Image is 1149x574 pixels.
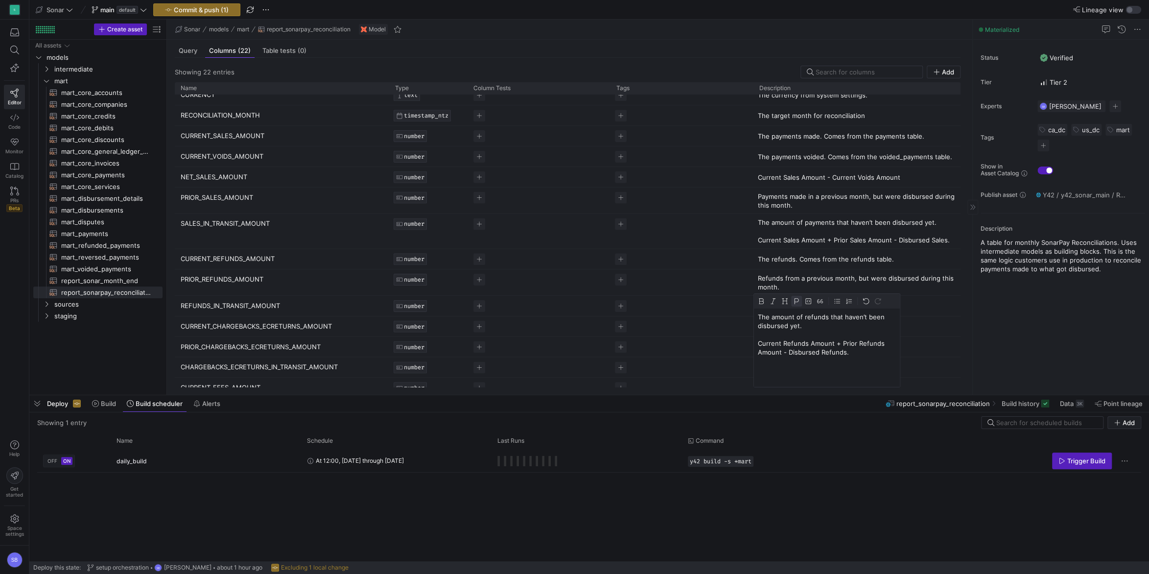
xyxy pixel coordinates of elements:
div: Press SPACE to select this row. [175,357,968,378]
button: Commit & push (1) [153,3,240,16]
div: Press SPACE to select this row. [175,167,968,188]
img: paragraph.svg [793,298,800,305]
p: CURRENT_FEES_AMOUNT [181,378,383,397]
span: default [117,6,138,14]
span: about 1 hour ago [217,564,262,571]
a: mart_disbursement_details​​​​​​​​​​ [33,192,163,204]
div: S [10,5,20,15]
span: Lineage view [1082,6,1124,14]
button: Create asset [94,24,147,35]
span: Query [179,48,197,54]
span: Add [942,68,954,76]
a: Monitor [4,134,25,158]
span: mart_core_debits​​​​​​​​​​ [61,122,151,134]
span: Deploy [47,400,68,407]
p: PRIOR_SALES_AMOUNT [181,188,383,213]
button: Sonar [173,24,203,35]
span: (22) [238,48,251,54]
button: Excluding 1 local change [269,561,351,574]
input: Search for scheduled builds [996,419,1097,427]
span: mart_reversed_payments​​​​​​​​​​ [61,252,151,263]
button: Build history [997,395,1054,412]
a: mart_core_general_ledger_codes​​​​​​​​​​ [33,145,163,157]
span: mart_core_companies​​​​​​​​​​ [61,99,151,110]
span: OFF [47,458,57,464]
span: mart_disbursements​​​​​​​​​​ [61,205,151,216]
div: SB [1039,102,1047,110]
div: Press SPACE to select this row. [175,316,968,337]
div: Press SPACE to select this row. [175,378,968,398]
div: Press SPACE to select this row. [33,275,163,287]
span: Verified [1040,54,1073,62]
div: Press SPACE to select this row. [33,169,163,181]
span: At 12:00, [DATE] through [DATE] [316,449,404,472]
span: mart_core_credits​​​​​​​​​​ [61,111,151,122]
div: Press SPACE to select this row. [33,110,163,122]
p: A table for monthly SonarPay Reconciliations. Uses intermediate models as building blocks. This i... [981,238,1145,273]
p: CURRENT_CHARGEBACKS_ECRETURNS_AMOUNT [181,317,383,336]
img: heading.svg [781,298,788,305]
p: The amount of refunds that haven’t been disbursed yet. Current Refunds Amount + Prior Refunds Amo... [758,312,896,357]
img: italic.svg [770,298,776,305]
a: report_sonar_month_end​​​​​​​​​​ [33,275,163,287]
p: PRIOR_CHARGEBACKS_ECRETURNS_AMOUNT [181,337,383,357]
span: Table tests [262,48,306,54]
span: Create asset [107,26,142,33]
span: Tier [981,79,1030,86]
span: mart_core_general_ledger_codes​​​​​​​​​​ [61,146,151,157]
p: CURRENCY [181,85,383,104]
span: NUMBER [404,153,424,160]
span: mart_payments​​​​​​​​​​ [61,228,151,239]
span: Tags [981,134,1030,141]
span: mart [54,75,161,87]
p: REFUNDS_IN_TRANSIT_AMOUNT [181,296,383,315]
span: setup orchestration [96,564,149,571]
p: The amount of payments that haven’t been disbursed yet. Current Sales Amount + Prior Sales Amount... [758,218,963,244]
div: Press SPACE to select this row. [33,145,163,157]
p: Refunds from a previous month, but were disbursed during this month. [758,274,963,291]
div: Press SPACE to select this row. [175,249,968,269]
button: Getstarted [4,463,25,502]
button: report_sonarpay_reconciliation [256,24,353,35]
img: Verified [1040,54,1048,62]
span: Alerts [202,400,220,407]
span: sources [54,299,161,310]
span: Build scheduler [136,400,183,407]
div: Press SPACE to select this row. [175,269,968,296]
span: Description [759,85,791,92]
button: setup orchestrationSB[PERSON_NAME]about 1 hour ago [85,561,265,574]
span: mart_refunded_payments​​​​​​​​​​ [61,240,151,251]
button: Alerts [189,395,225,412]
div: Press SPACE to select this row. [175,85,968,105]
span: Tags [616,85,630,92]
span: Monitor [5,148,23,154]
span: us_dc [1082,126,1100,134]
div: Press SPACE to select this row. [175,188,968,214]
button: Data3K [1055,395,1088,412]
div: Press SPACE to select this row. [33,157,163,169]
span: Sonar [184,26,200,33]
p: CHARGEBACKS_ECRETURNS_IN_TRANSIT_AMOUNT [181,358,383,377]
span: Status [981,54,1030,61]
p: The target month for reconciliation [758,111,963,120]
a: mart_core_companies​​​​​​​​​​ [33,98,163,110]
div: Wrap in block quote [815,296,825,307]
div: Press SPACE to select this row. [33,134,163,145]
span: Build history [1002,400,1039,407]
button: Point lineage [1090,395,1147,412]
span: mart [1116,126,1130,134]
a: Catalog [4,158,25,183]
span: NUMBER [404,220,424,227]
a: mart_core_debits​​​​​​​​​​ [33,122,163,134]
span: Sonar [47,6,64,14]
p: The refunds. Comes from the refunds table. [758,255,963,263]
img: arrow-rotate-right.svg [874,298,881,305]
button: Add [927,66,961,78]
span: mart_core_services​​​​​​​​​​ [61,181,151,192]
span: Last Runs [497,437,524,444]
span: y42 build -s +mart [690,458,751,465]
button: mart [234,24,252,35]
a: mart_disbursements​​​​​​​​​​ [33,204,163,216]
span: mart_core_accounts​​​​​​​​​​ [61,87,151,98]
a: mart_core_invoices​​​​​​​​​​ [33,157,163,169]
